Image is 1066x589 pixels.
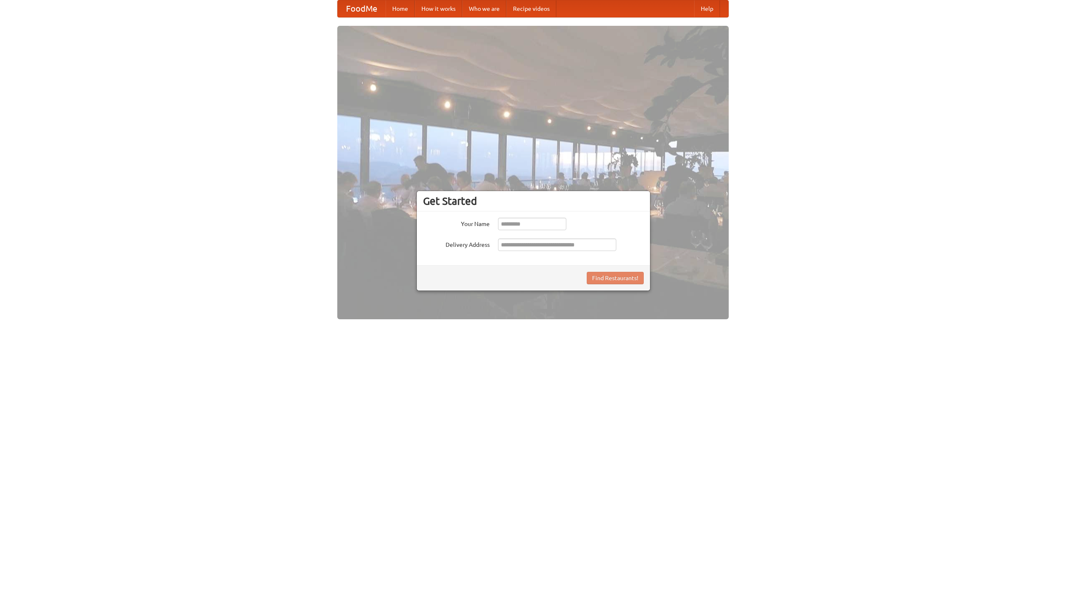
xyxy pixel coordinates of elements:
a: Recipe videos [506,0,556,17]
a: How it works [415,0,462,17]
a: FoodMe [338,0,386,17]
a: Home [386,0,415,17]
a: Who we are [462,0,506,17]
label: Your Name [423,218,490,228]
button: Find Restaurants! [587,272,644,284]
h3: Get Started [423,195,644,207]
a: Help [694,0,720,17]
label: Delivery Address [423,239,490,249]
